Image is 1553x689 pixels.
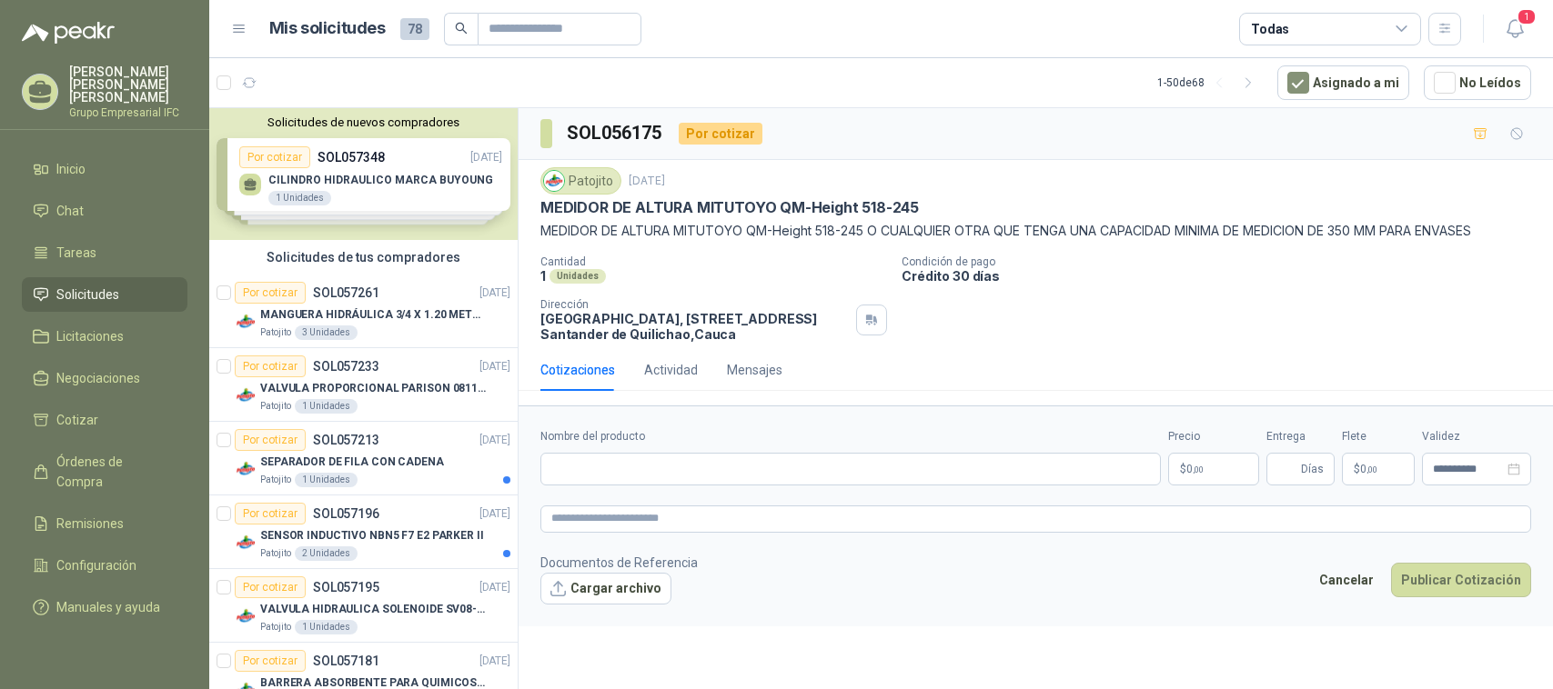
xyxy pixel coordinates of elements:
p: [GEOGRAPHIC_DATA], [STREET_ADDRESS] Santander de Quilichao , Cauca [540,311,849,342]
span: Negociaciones [56,368,140,388]
button: Solicitudes de nuevos compradores [217,115,510,129]
button: Cancelar [1309,563,1384,597]
span: 1 [1517,8,1537,25]
img: Company Logo [235,384,257,406]
p: Cantidad [540,255,887,268]
span: Configuración [56,555,136,575]
span: $ [1354,464,1360,474]
span: ,00 [1366,464,1377,474]
button: 1 [1498,13,1531,45]
div: Todas [1251,19,1289,39]
span: Chat [56,201,84,221]
span: 0 [1360,464,1377,474]
p: $ 0,00 [1342,453,1415,485]
span: Manuales y ayuda [56,597,160,617]
div: 1 Unidades [295,620,358,634]
img: Company Logo [235,532,257,554]
p: SOL057195 [313,581,379,594]
span: ,00 [1193,464,1204,474]
button: Publicar Cotización [1391,563,1531,597]
p: 1 [540,268,546,284]
p: MEDIDOR DE ALTURA MITUTOYO QM-Height 518-245 O CUALQUIER OTRA QUE TENGA UNA CAPACIDAD MINIMA DE M... [540,221,1531,241]
img: Logo peakr [22,22,115,44]
a: Por cotizarSOL057213[DATE] Company LogoSEPARADOR DE FILA CON CADENAPatojito1 Unidades [209,422,518,495]
label: Flete [1342,428,1415,445]
p: Condición de pago [902,255,1546,268]
a: Configuración [22,548,187,583]
p: SOL057181 [313,654,379,667]
span: 78 [400,18,429,40]
p: [DATE] [479,358,510,375]
h1: Mis solicitudes [269,15,386,42]
img: Company Logo [235,605,257,627]
a: Solicitudes [22,277,187,312]
img: Company Logo [544,171,564,191]
button: No Leídos [1424,65,1531,100]
div: 1 Unidades [295,399,358,414]
p: SOL057196 [313,507,379,520]
div: Por cotizar [235,650,306,672]
a: Por cotizarSOL057196[DATE] Company LogoSENSOR INDUCTIVO NBN5 F7 E2 PARKER IIPatojito2 Unidades [209,495,518,569]
p: VALVULA PROPORCIONAL PARISON 0811404612 / 4WRPEH6C4 REXROTH [260,380,487,397]
p: [DATE] [479,285,510,302]
p: Patojito [260,399,291,414]
p: SENSOR INDUCTIVO NBN5 F7 E2 PARKER II [260,527,484,544]
div: Por cotizar [235,576,306,598]
div: Actividad [644,360,698,380]
p: [DATE] [479,653,510,670]
span: Licitaciones [56,326,124,346]
a: Inicio [22,152,187,186]
p: VALVULA HIDRAULICA SOLENOIDE SV08-20 REF : SV08-3B-N-24DC-DG NORMALMENTE CERRADA [260,601,487,618]
span: Solicitudes [56,285,119,305]
p: Crédito 30 días [902,268,1546,284]
div: Por cotizar [235,429,306,451]
p: SEPARADOR DE FILA CON CADENA [260,454,444,471]
p: MANGUERA HIDRÁULICA 3/4 X 1.20 METROS DE LONGITUD HR-HR-ACOPLADA [260,306,487,324]
a: Remisiones [22,506,187,541]
span: Cotizar [56,410,98,430]
a: Órdenes de Compra [22,444,187,499]
a: Por cotizarSOL057233[DATE] Company LogoVALVULA PROPORCIONAL PARISON 0811404612 / 4WRPEH6C4 REXROT... [209,348,518,422]
p: Patojito [260,325,291,340]
div: Por cotizar [235,282,306,304]
div: Solicitudes de nuevos compradoresPor cotizarSOL057348[DATE] CILINDRO HIDRAULICO MARCA BUYOUNG1 Un... [209,108,518,240]
span: Tareas [56,243,96,263]
div: 2 Unidades [295,546,358,561]
span: Días [1301,454,1324,484]
div: 1 - 50 de 68 [1157,68,1263,97]
a: Negociaciones [22,361,187,395]
a: Manuales y ayuda [22,590,187,624]
div: 1 Unidades [295,473,358,487]
label: Validez [1422,428,1531,445]
p: [PERSON_NAME] [PERSON_NAME] [PERSON_NAME] [69,65,187,104]
span: Remisiones [56,514,124,534]
div: Cotizaciones [540,360,615,380]
p: [DATE] [479,579,510,596]
p: Patojito [260,620,291,634]
div: 3 Unidades [295,325,358,340]
label: Precio [1168,428,1259,445]
span: Inicio [56,159,86,179]
button: Cargar archivo [540,573,671,605]
a: Por cotizarSOL057261[DATE] Company LogoMANGUERA HIDRÁULICA 3/4 X 1.20 METROS DE LONGITUD HR-HR-AC... [209,275,518,348]
div: Por cotizar [679,123,762,145]
div: Por cotizar [235,355,306,377]
p: Grupo Empresarial IFC [69,107,187,118]
a: Tareas [22,235,187,270]
button: Asignado a mi [1277,65,1409,100]
img: Company Logo [235,458,257,480]
a: Por cotizarSOL057195[DATE] Company LogoVALVULA HIDRAULICA SOLENOIDE SV08-20 REF : SV08-3B-N-24DC-... [209,569,518,643]
p: Dirección [540,298,849,311]
p: Patojito [260,546,291,561]
a: Licitaciones [22,319,187,354]
p: Documentos de Referencia [540,553,698,573]
p: Patojito [260,473,291,487]
p: [DATE] [629,173,665,190]
label: Nombre del producto [540,428,1161,445]
label: Entrega [1266,428,1335,445]
p: SOL057233 [313,360,379,373]
a: Cotizar [22,403,187,437]
div: Patojito [540,167,621,195]
span: Órdenes de Compra [56,452,170,492]
div: Por cotizar [235,503,306,524]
